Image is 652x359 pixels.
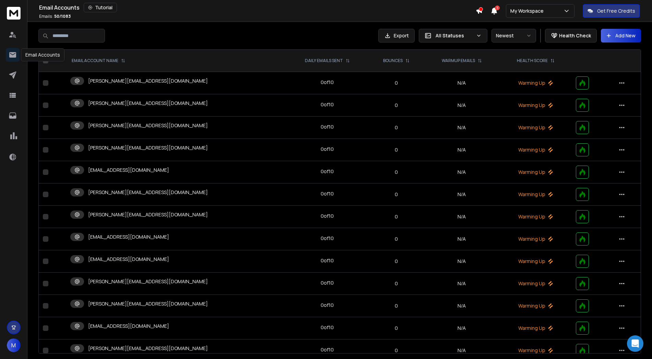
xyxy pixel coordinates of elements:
p: Warming Up [504,169,568,176]
p: [PERSON_NAME][EMAIL_ADDRESS][DOMAIN_NAME] [88,300,208,307]
div: 0 of 10 [321,235,334,242]
p: 0 [373,102,420,109]
div: 0 of 10 [321,79,334,86]
p: Warming Up [504,347,568,354]
div: Email Accounts [21,48,64,61]
td: N/A [424,295,499,317]
td: N/A [424,183,499,206]
td: N/A [424,139,499,161]
p: Emails : [39,14,71,19]
td: N/A [424,228,499,250]
p: HEALTH SCORE [517,58,548,63]
p: Warming Up [504,80,568,86]
p: [PERSON_NAME][EMAIL_ADDRESS][DOMAIN_NAME] [88,211,208,218]
button: Get Free Credits [583,4,640,18]
td: N/A [424,317,499,339]
div: Email Accounts [39,3,476,12]
div: EMAIL ACCOUNT NAME [72,58,125,63]
p: 0 [373,258,420,265]
button: Health Check [545,29,597,43]
div: 0 of 10 [321,168,334,175]
p: [EMAIL_ADDRESS][DOMAIN_NAME] [88,256,169,263]
p: 0 [373,169,420,176]
div: 0 of 10 [321,279,334,286]
p: 0 [373,236,420,242]
p: 0 [373,124,420,131]
div: 0 of 10 [321,123,334,130]
p: Warming Up [504,191,568,198]
div: 0 of 10 [321,101,334,108]
p: Warming Up [504,102,568,109]
p: 0 [373,213,420,220]
td: N/A [424,206,499,228]
td: N/A [424,161,499,183]
div: 0 of 10 [321,346,334,353]
p: Warming Up [504,325,568,332]
td: N/A [424,94,499,117]
div: 0 of 10 [321,257,334,264]
td: N/A [424,250,499,273]
p: [PERSON_NAME][EMAIL_ADDRESS][DOMAIN_NAME] [88,100,208,107]
span: 1 [495,5,500,10]
td: N/A [424,117,499,139]
p: 0 [373,347,420,354]
button: M [7,338,21,352]
div: 0 of 10 [321,213,334,219]
p: DAILY EMAILS SENT [305,58,343,63]
p: Warming Up [504,146,568,153]
p: Warming Up [504,236,568,242]
p: Warming Up [504,302,568,309]
p: 0 [373,280,420,287]
button: Newest [491,29,536,43]
p: [PERSON_NAME][EMAIL_ADDRESS][DOMAIN_NAME] [88,122,208,129]
p: All Statuses [436,32,473,39]
p: Health Check [559,32,591,39]
p: 0 [373,302,420,309]
button: Export [378,29,415,43]
button: Add New [601,29,641,43]
p: [EMAIL_ADDRESS][DOMAIN_NAME] [88,234,169,240]
p: 0 [373,80,420,86]
p: BOUNCES [383,58,403,63]
td: N/A [424,273,499,295]
p: [PERSON_NAME][EMAIL_ADDRESS][DOMAIN_NAME] [88,278,208,285]
p: [PERSON_NAME][EMAIL_ADDRESS][DOMAIN_NAME] [88,144,208,151]
div: 0 of 10 [321,146,334,153]
button: Tutorial [84,3,117,12]
p: Warming Up [504,258,568,265]
p: [EMAIL_ADDRESS][DOMAIN_NAME] [88,167,169,173]
p: My Workspace [510,8,546,14]
p: Warming Up [504,213,568,220]
td: N/A [424,72,499,94]
p: [EMAIL_ADDRESS][DOMAIN_NAME] [88,323,169,330]
p: [PERSON_NAME][EMAIL_ADDRESS][DOMAIN_NAME] [88,189,208,196]
p: 0 [373,146,420,153]
p: [PERSON_NAME][EMAIL_ADDRESS][DOMAIN_NAME] [88,77,208,84]
div: 0 of 10 [321,302,334,309]
span: 50 / 1083 [54,13,71,19]
p: WARMUP EMAILS [442,58,475,63]
div: Open Intercom Messenger [627,335,643,352]
div: 0 of 10 [321,190,334,197]
div: 0 of 10 [321,324,334,331]
p: 0 [373,191,420,198]
p: Warming Up [504,280,568,287]
p: Warming Up [504,124,568,131]
p: Get Free Credits [597,8,635,14]
p: [PERSON_NAME][EMAIL_ADDRESS][DOMAIN_NAME] [88,345,208,352]
p: 0 [373,325,420,332]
